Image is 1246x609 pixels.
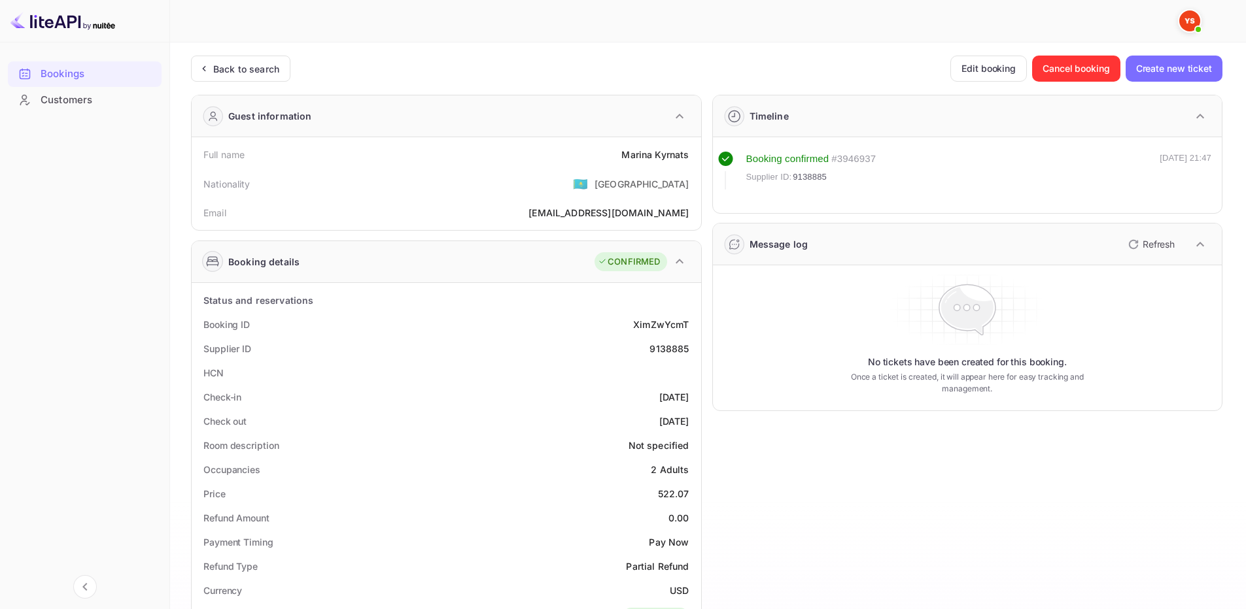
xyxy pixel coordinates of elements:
div: Timeline [750,109,789,123]
div: Customers [8,88,162,113]
div: Bookings [8,61,162,87]
div: [DATE] 21:47 [1160,152,1211,189]
div: 522.07 [658,487,689,501]
span: Supplier ID: [746,171,792,184]
div: Message log [750,237,808,251]
div: Back to search [213,62,279,76]
div: XimZwYcmT [633,318,689,331]
div: [DATE] [659,390,689,404]
p: No tickets have been created for this booking. [868,355,1067,369]
div: # 3946937 [831,152,876,167]
span: 9138885 [793,171,827,184]
div: Full name [203,148,245,161]
div: Nationality [203,177,251,191]
div: Customers [41,93,155,108]
div: Email [203,206,226,220]
div: 0.00 [668,511,689,525]
div: 2 Adults [651,463,689,476]
p: Once a ticket is created, it will appear here for easy tracking and management. [830,371,1104,395]
div: [EMAIL_ADDRESS][DOMAIN_NAME] [528,206,689,220]
div: CONFIRMED [598,255,660,269]
div: Marina Kyrnats [621,148,689,161]
div: Not specified [629,438,689,452]
div: [DATE] [659,414,689,428]
button: Refresh [1120,234,1180,255]
div: Booking ID [203,318,250,331]
div: 9138885 [649,342,689,355]
div: Partial Refund [626,559,689,573]
div: Bookings [41,67,155,82]
div: Booking confirmed [746,152,829,167]
div: Refund Type [203,559,258,573]
div: Guest information [228,109,312,123]
button: Cancel booking [1032,56,1120,82]
div: Currency [203,584,242,597]
a: Customers [8,88,162,112]
img: Yandex Support [1179,10,1200,31]
div: Room description [203,438,279,452]
button: Collapse navigation [73,575,97,599]
img: LiteAPI logo [10,10,115,31]
div: HCN [203,366,224,380]
div: [GEOGRAPHIC_DATA] [595,177,689,191]
div: Occupancies [203,463,260,476]
a: Bookings [8,61,162,86]
div: Price [203,487,226,501]
div: Supplier ID [203,342,251,355]
button: Edit booking [950,56,1027,82]
div: USD [670,584,689,597]
div: Refund Amount [203,511,269,525]
div: Check-in [203,390,241,404]
div: Booking details [228,255,300,269]
div: Status and reservations [203,293,313,307]
div: Pay Now [649,535,689,549]
div: Payment Timing [203,535,273,549]
div: Check out [203,414,247,428]
button: Create new ticket [1126,56,1222,82]
span: United States [573,172,588,195]
p: Refresh [1143,237,1175,251]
